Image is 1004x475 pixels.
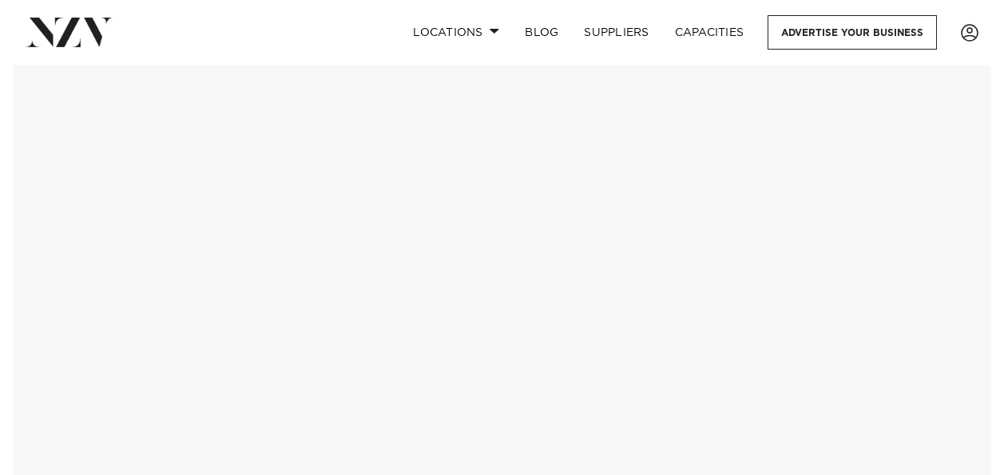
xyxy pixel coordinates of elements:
a: Locations [400,15,512,50]
a: SUPPLIERS [571,15,661,50]
a: BLOG [512,15,571,50]
a: Advertise your business [768,15,937,50]
img: nzv-logo.png [26,18,113,46]
a: Capacities [662,15,757,50]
